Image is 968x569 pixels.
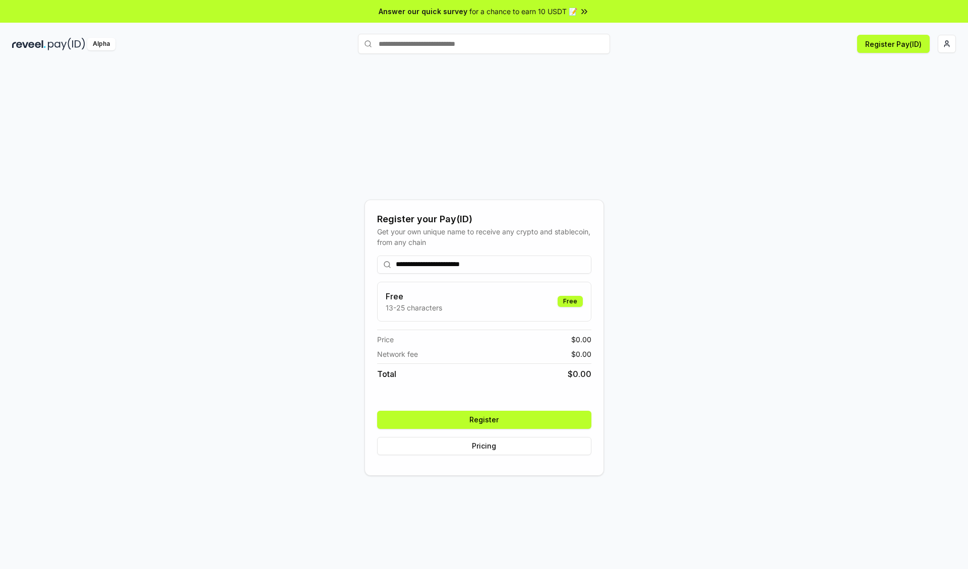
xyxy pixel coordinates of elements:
[568,368,591,380] span: $ 0.00
[377,212,591,226] div: Register your Pay(ID)
[377,411,591,429] button: Register
[386,290,442,302] h3: Free
[87,38,115,50] div: Alpha
[377,349,418,359] span: Network fee
[857,35,930,53] button: Register Pay(ID)
[469,6,577,17] span: for a chance to earn 10 USDT 📝
[386,302,442,313] p: 13-25 characters
[377,437,591,455] button: Pricing
[377,368,396,380] span: Total
[12,38,46,50] img: reveel_dark
[571,334,591,345] span: $ 0.00
[558,296,583,307] div: Free
[48,38,85,50] img: pay_id
[379,6,467,17] span: Answer our quick survey
[377,226,591,247] div: Get your own unique name to receive any crypto and stablecoin, from any chain
[377,334,394,345] span: Price
[571,349,591,359] span: $ 0.00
